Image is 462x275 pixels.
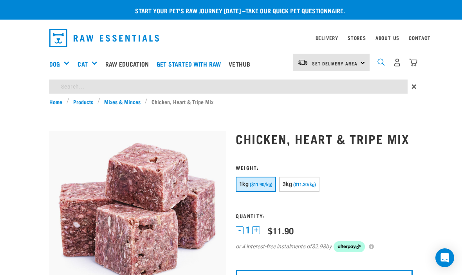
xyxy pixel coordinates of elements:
div: $11.90 [268,226,294,235]
span: 1 [245,226,250,234]
a: Get started with Raw [155,48,227,80]
div: or 4 interest-free instalments of by [236,241,413,252]
img: Raw Essentials Logo [49,29,159,47]
span: ($11.30/kg) [293,182,316,187]
a: Home [49,98,67,106]
nav: dropdown navigation [43,26,419,50]
a: Dog [49,59,60,69]
button: 1kg ($11.90/kg) [236,177,276,192]
h1: Chicken, Heart & Tripe Mix [236,132,413,146]
h3: Weight: [236,165,413,170]
span: × [411,80,417,94]
input: Search... [49,80,408,94]
a: Vethub [227,48,256,80]
a: Cat [78,59,87,69]
img: van-moving.png [298,59,308,66]
h3: Quantity: [236,213,413,219]
span: 1kg [239,181,249,187]
span: ($11.90/kg) [250,182,273,187]
button: + [252,226,260,234]
div: Open Intercom Messenger [435,248,454,267]
nav: breadcrumbs [49,98,413,106]
button: - [236,226,244,234]
button: 3kg ($11.30/kg) [279,177,319,192]
span: $2.98 [312,242,326,251]
a: Mixes & Minces [100,98,145,106]
a: Delivery [316,36,338,39]
img: home-icon@2x.png [409,58,417,67]
a: take our quick pet questionnaire. [245,9,345,12]
img: user.png [393,58,401,67]
a: About Us [375,36,399,39]
span: 3kg [283,181,292,187]
a: Products [69,98,97,106]
span: Set Delivery Area [312,62,357,65]
a: Stores [348,36,366,39]
img: Afterpay [334,241,365,252]
img: home-icon-1@2x.png [377,58,385,66]
a: Raw Education [103,48,155,80]
a: Contact [409,36,431,39]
